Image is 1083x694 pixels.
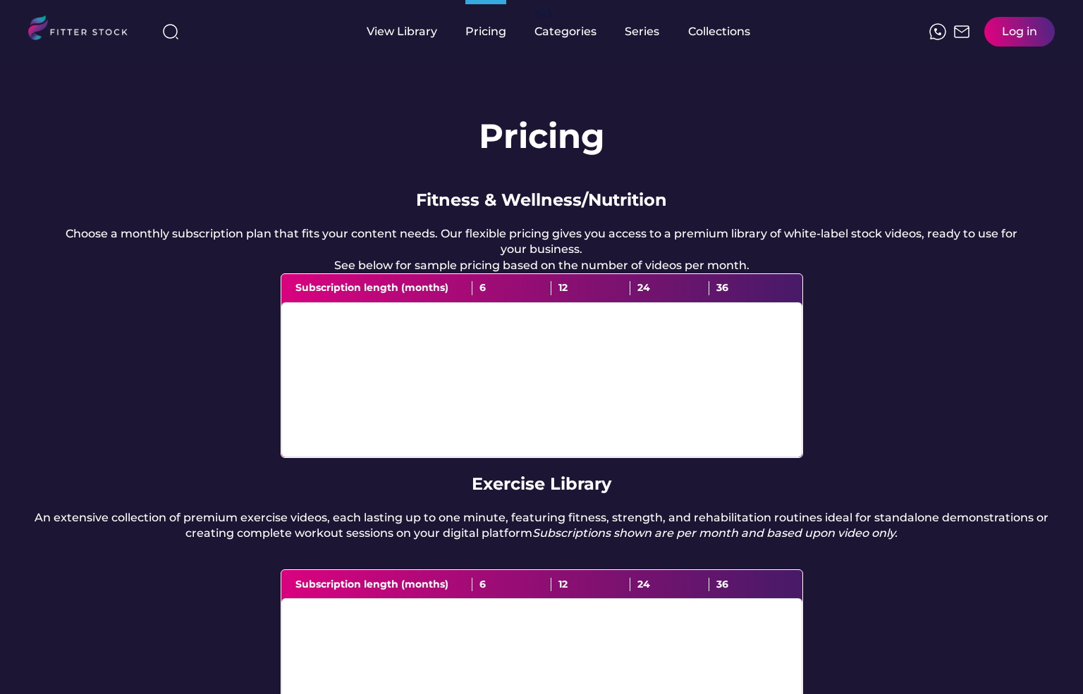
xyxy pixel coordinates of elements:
div: Subscription length (months) [295,578,473,592]
div: Categories [534,24,596,39]
img: search-normal%203.svg [162,23,179,40]
div: Log in [1002,24,1037,39]
div: 24 [630,281,709,295]
div: Series [625,24,660,39]
div: Subscription length (months) [295,281,473,295]
div: 24 [630,578,709,592]
div: Fitness & Wellness/Nutrition [416,188,667,212]
img: meteor-icons_whatsapp%20%281%29.svg [929,23,946,40]
img: LOGO.svg [28,16,140,44]
em: Subscriptions shown are per month and based upon video only. [532,526,898,540]
div: An extensive collection of premium exercise videos, each lasting up to one minute, featuring fitn... [28,510,1055,542]
div: 12 [551,281,630,295]
div: 36 [709,281,788,295]
div: Choose a monthly subscription plan that fits your content needs. Our flexible pricing gives you a... [56,226,1027,273]
div: fvck [534,7,553,21]
div: Exercise Library [472,472,611,496]
div: 6 [472,578,551,592]
div: Collections [688,24,750,39]
img: Frame%2051.svg [953,23,970,40]
div: View Library [367,24,437,39]
div: Pricing [465,24,506,39]
div: 36 [709,578,788,592]
div: 12 [551,578,630,592]
div: 6 [472,281,551,295]
h1: Pricing [479,113,605,160]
